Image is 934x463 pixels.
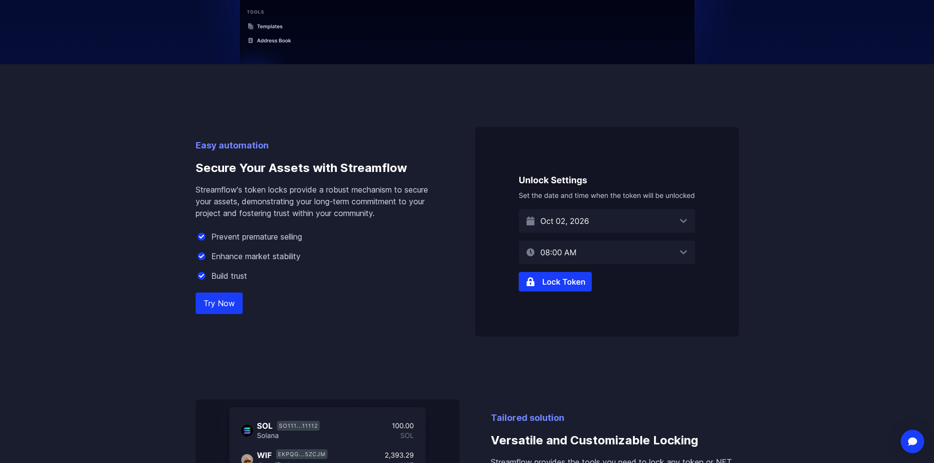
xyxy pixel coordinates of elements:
div: Open Intercom Messenger [901,430,924,453]
p: Prevent premature selling [211,231,302,243]
img: Secure Your Assets with Streamflow [475,127,739,337]
p: Build trust [211,270,247,282]
p: Streamflow's token locks provide a robust mechanism to secure your assets, demonstrating your lon... [196,184,444,219]
h3: Secure Your Assets with Streamflow [196,152,444,184]
p: Easy automation [196,139,444,152]
a: Try Now [196,292,243,314]
h3: Versatile and Customizable Locking [491,425,739,456]
p: Tailored solution [491,411,739,425]
p: Enhance market stability [211,250,301,262]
